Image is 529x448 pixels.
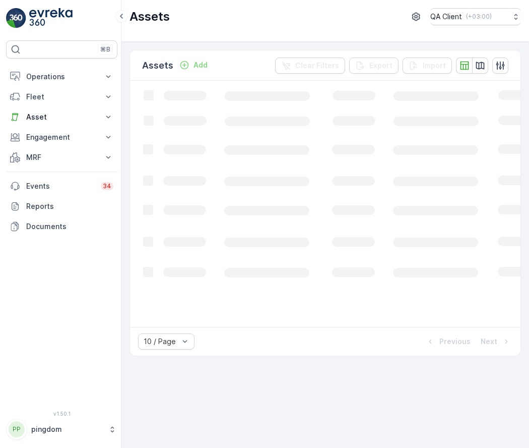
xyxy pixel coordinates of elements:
[275,58,345,74] button: Clear Filters
[142,59,173,73] p: Assets
[480,335,512,348] button: Next
[430,12,462,22] p: QA Client
[31,424,103,434] p: pingdom
[481,337,497,347] p: Next
[26,201,113,211] p: Reports
[6,411,117,417] span: v 1.50.1
[6,147,117,167] button: MRF
[26,132,97,142] p: Engagement
[430,8,521,25] button: QA Client(+03:00)
[403,58,452,74] button: Import
[103,182,111,190] p: 34
[26,92,97,102] p: Fleet
[26,72,97,82] p: Operations
[6,8,26,28] img: logo
[6,87,117,107] button: Fleet
[6,419,117,440] button: PPpingdom
[6,107,117,127] button: Asset
[26,112,97,122] p: Asset
[175,59,212,71] button: Add
[29,8,73,28] img: logo_light-DOdMpM7g.png
[26,181,95,191] p: Events
[6,127,117,147] button: Engagement
[349,58,399,74] button: Export
[100,45,110,53] p: ⌘B
[193,60,208,70] p: Add
[424,335,472,348] button: Previous
[9,421,25,437] div: PP
[423,61,446,71] p: Import
[26,221,113,232] p: Documents
[6,196,117,216] a: Reports
[26,152,97,162] p: MRF
[295,61,339,71] p: Clear Filters
[466,13,492,21] p: ( +03:00 )
[129,9,170,25] p: Assets
[369,61,392,71] p: Export
[6,176,117,196] a: Events34
[439,337,471,347] p: Previous
[6,67,117,87] button: Operations
[6,216,117,237] a: Documents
